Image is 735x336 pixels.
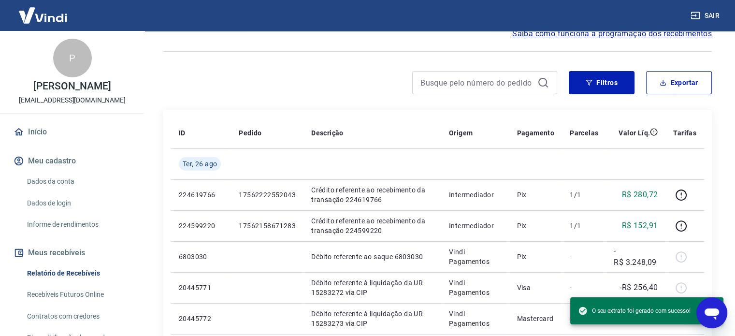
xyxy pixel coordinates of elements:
[179,221,223,231] p: 224599220
[23,263,133,283] a: Relatório de Recebíveis
[578,306,691,316] span: O seu extrato foi gerado com sucesso!
[512,28,712,40] a: Saiba como funciona a programação dos recebimentos
[53,39,92,77] div: P
[19,95,126,105] p: [EMAIL_ADDRESS][DOMAIN_NAME]
[620,282,658,293] p: -R$ 256,40
[179,128,186,138] p: ID
[517,128,554,138] p: Pagamento
[570,128,598,138] p: Parcelas
[12,242,133,263] button: Meus recebíveis
[517,314,554,323] p: Mastercard
[12,121,133,143] a: Início
[449,309,502,328] p: Vindi Pagamentos
[12,0,74,30] img: Vindi
[449,278,502,297] p: Vindi Pagamentos
[239,221,296,231] p: 17562158671283
[622,220,658,232] p: R$ 152,91
[311,216,433,235] p: Crédito referente ao recebimento da transação 224599220
[311,252,433,262] p: Débito referente ao saque 6803030
[23,285,133,305] a: Recebíveis Futuros Online
[239,190,296,200] p: 17562222552043
[420,75,533,90] input: Busque pelo número do pedido
[33,81,111,91] p: [PERSON_NAME]
[646,71,712,94] button: Exportar
[517,221,554,231] p: Pix
[517,252,554,262] p: Pix
[23,193,133,213] a: Dados de login
[311,185,433,205] p: Crédito referente ao recebimento da transação 224619766
[569,71,634,94] button: Filtros
[449,128,473,138] p: Origem
[12,150,133,172] button: Meu cadastro
[570,221,598,231] p: 1/1
[179,190,223,200] p: 224619766
[619,128,650,138] p: Valor Líq.
[311,309,433,328] p: Débito referente à liquidação da UR 15283273 via CIP
[449,190,502,200] p: Intermediador
[673,128,696,138] p: Tarifas
[23,307,133,326] a: Contratos com credores
[179,252,223,262] p: 6803030
[696,297,727,328] iframe: Botão para abrir a janela de mensagens
[570,252,598,262] p: -
[570,314,598,323] p: -
[570,190,598,200] p: 1/1
[517,283,554,292] p: Visa
[23,172,133,191] a: Dados da conta
[689,7,723,25] button: Sair
[449,247,502,266] p: Vindi Pagamentos
[179,283,223,292] p: 20445771
[23,215,133,234] a: Informe de rendimentos
[614,245,658,268] p: -R$ 3.248,09
[239,128,261,138] p: Pedido
[570,283,598,292] p: -
[517,190,554,200] p: Pix
[311,278,433,297] p: Débito referente à liquidação da UR 15283272 via CIP
[311,128,344,138] p: Descrição
[449,221,502,231] p: Intermediador
[183,159,217,169] span: Ter, 26 ago
[179,314,223,323] p: 20445772
[622,189,658,201] p: R$ 280,72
